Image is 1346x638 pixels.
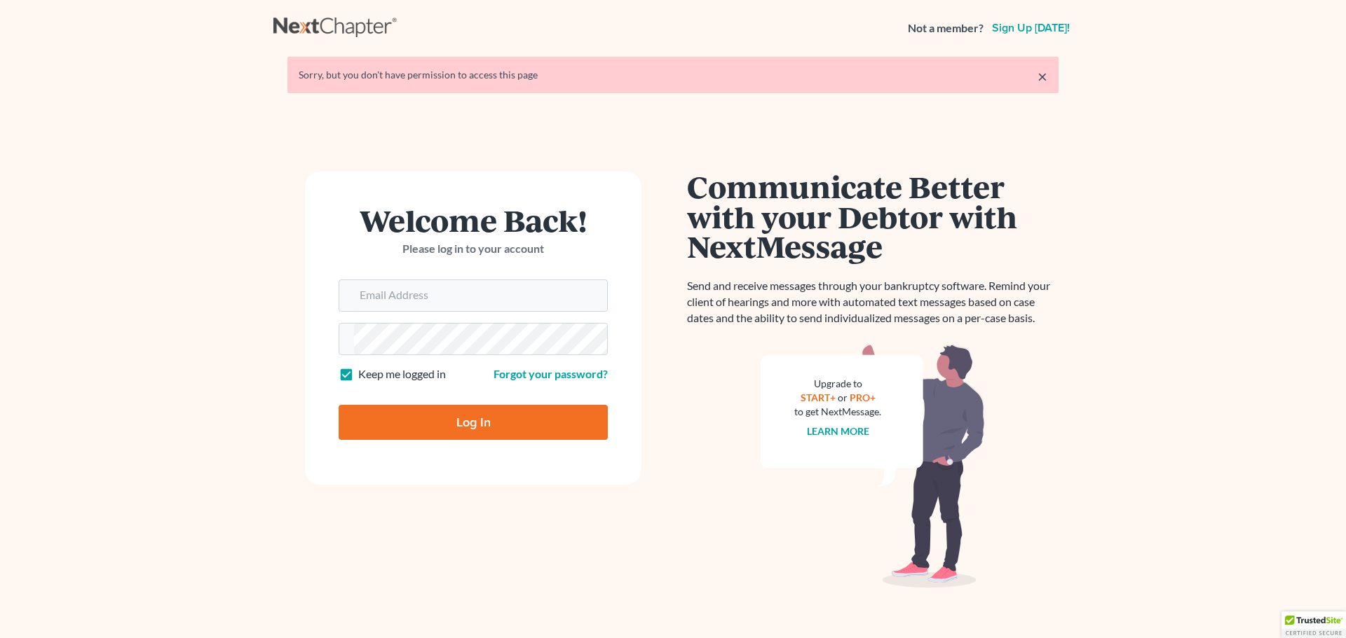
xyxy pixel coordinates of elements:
div: Sorry, but you don't have permission to access this page [299,68,1047,82]
h1: Communicate Better with your Debtor with NextMessage [687,172,1059,261]
a: Learn more [807,425,869,437]
strong: Not a member? [908,20,984,36]
label: Keep me logged in [358,366,446,382]
h1: Welcome Back! [339,205,608,235]
p: Please log in to your account [339,241,608,257]
a: Forgot your password? [494,367,608,380]
a: PRO+ [850,391,876,403]
a: START+ [801,391,836,403]
input: Log In [339,405,608,440]
p: Send and receive messages through your bankruptcy software. Remind your client of hearings and mo... [687,278,1059,326]
div: to get NextMessage. [794,405,881,419]
a: Sign up [DATE]! [989,22,1073,34]
div: Upgrade to [794,377,881,391]
a: × [1038,68,1047,85]
img: nextmessage_bg-59042aed3d76b12b5cd301f8e5b87938c9018125f34e5fa2b7a6b67550977c72.svg [761,343,985,588]
span: or [838,391,848,403]
div: TrustedSite Certified [1282,611,1346,638]
input: Email Address [354,280,607,311]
